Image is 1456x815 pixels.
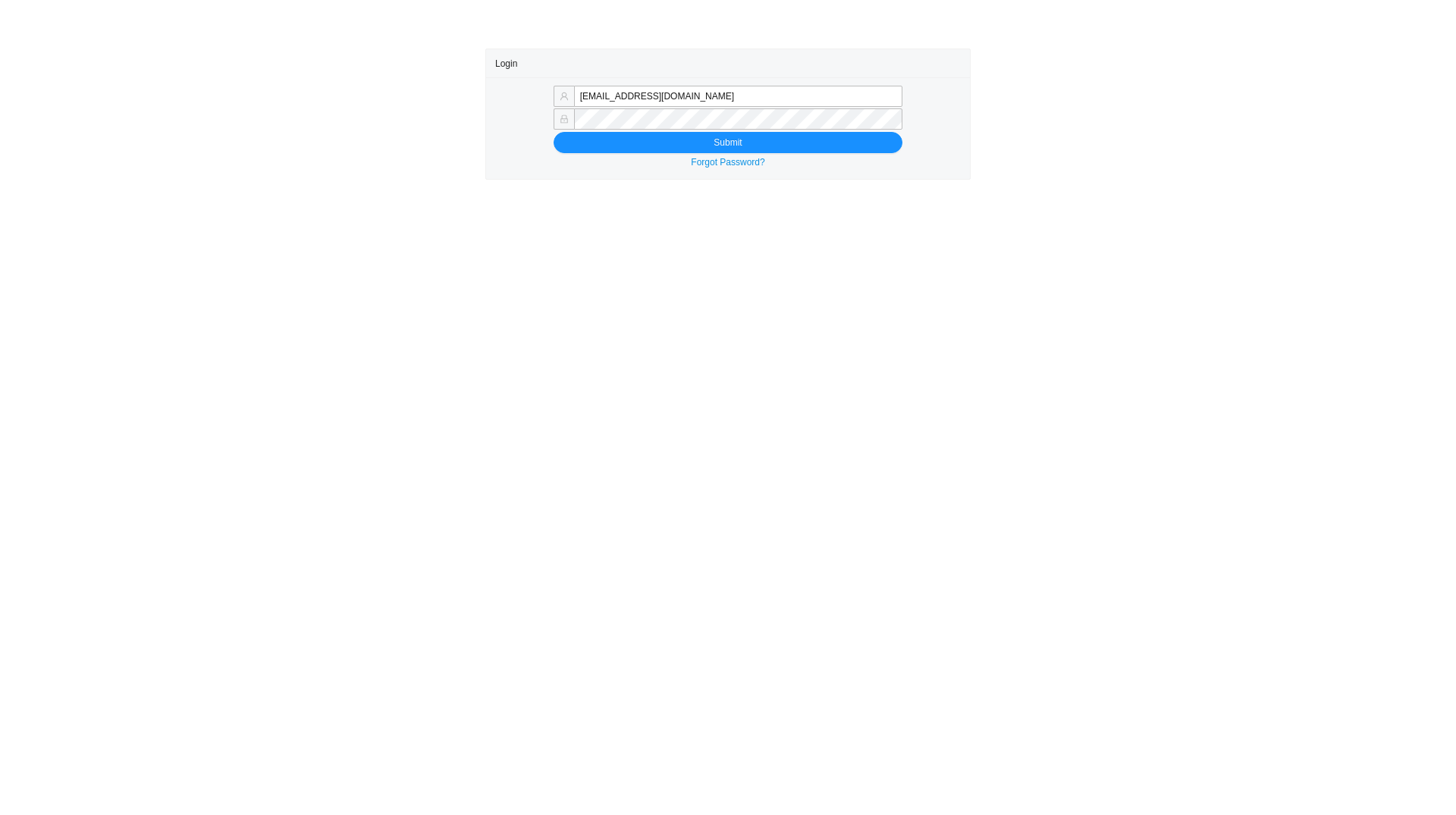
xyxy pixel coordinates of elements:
div: Login [495,49,961,77]
span: lock [560,114,569,124]
input: Email [574,86,902,107]
button: Submit [554,132,902,153]
span: Submit [714,135,742,150]
span: user [560,92,569,101]
a: Forgot Password? [691,157,764,168]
